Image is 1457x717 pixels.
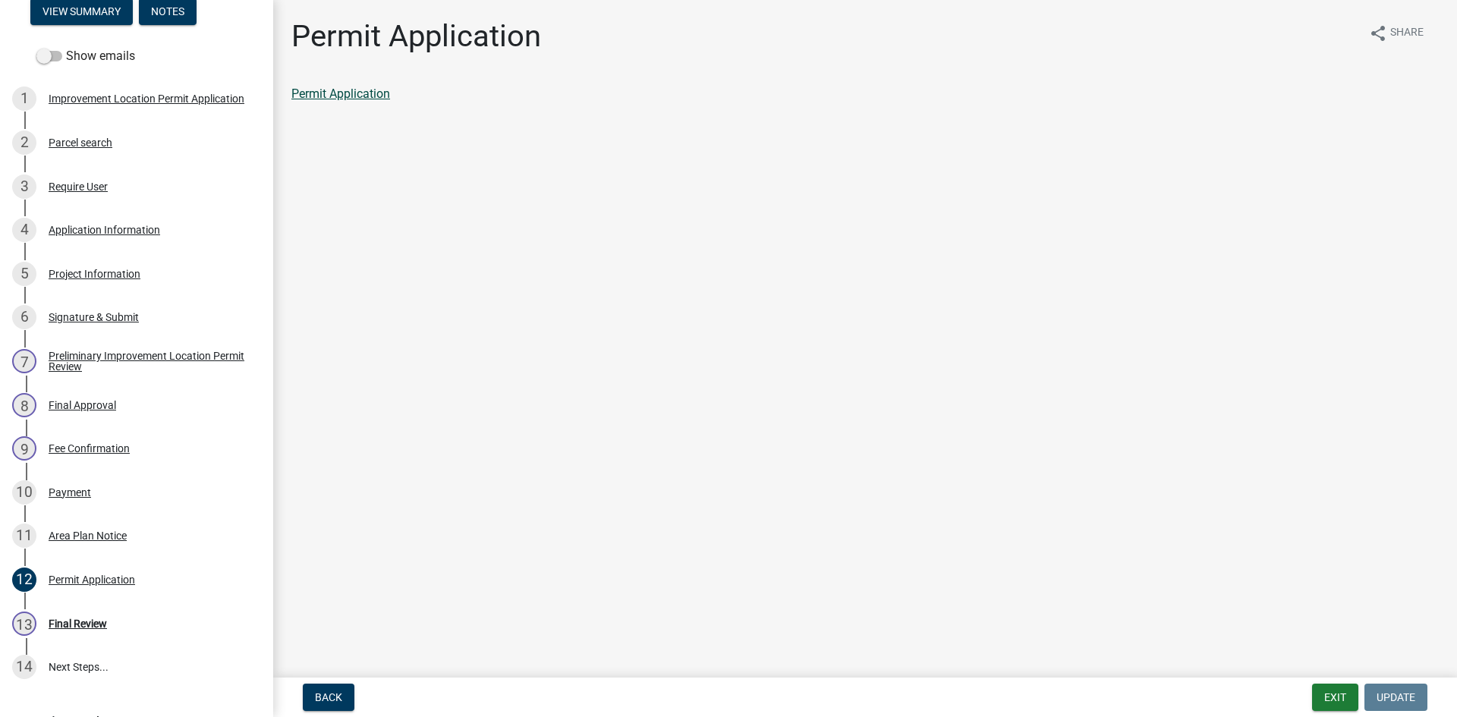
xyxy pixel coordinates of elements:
span: Share [1390,24,1424,42]
div: 14 [12,655,36,679]
div: 11 [12,524,36,548]
i: share [1369,24,1387,42]
button: Back [303,684,354,711]
div: Signature & Submit [49,312,139,322]
div: 7 [12,349,36,373]
div: 9 [12,436,36,461]
wm-modal-confirm: Summary [30,6,133,18]
wm-modal-confirm: Notes [139,6,197,18]
label: Show emails [36,47,135,65]
button: shareShare [1357,18,1436,48]
div: 10 [12,480,36,505]
div: 13 [12,612,36,636]
div: 8 [12,393,36,417]
div: Improvement Location Permit Application [49,93,244,104]
a: Permit Application [291,86,390,101]
div: 1 [12,86,36,111]
div: 6 [12,305,36,329]
div: Final Approval [49,400,116,410]
button: Update [1364,684,1427,711]
h1: Permit Application [291,18,541,55]
div: Application Information [49,225,160,235]
span: Back [315,691,342,703]
button: Exit [1312,684,1358,711]
div: 2 [12,131,36,155]
div: Project Information [49,269,140,279]
div: Final Review [49,618,107,629]
div: 4 [12,218,36,242]
div: 3 [12,175,36,199]
div: Parcel search [49,137,112,148]
div: Area Plan Notice [49,530,127,541]
div: Fee Confirmation [49,443,130,454]
div: Preliminary Improvement Location Permit Review [49,351,249,372]
div: Permit Application [49,574,135,585]
div: 5 [12,262,36,286]
span: Update [1377,691,1415,703]
div: 12 [12,568,36,592]
div: Require User [49,181,108,192]
div: Payment [49,487,91,498]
